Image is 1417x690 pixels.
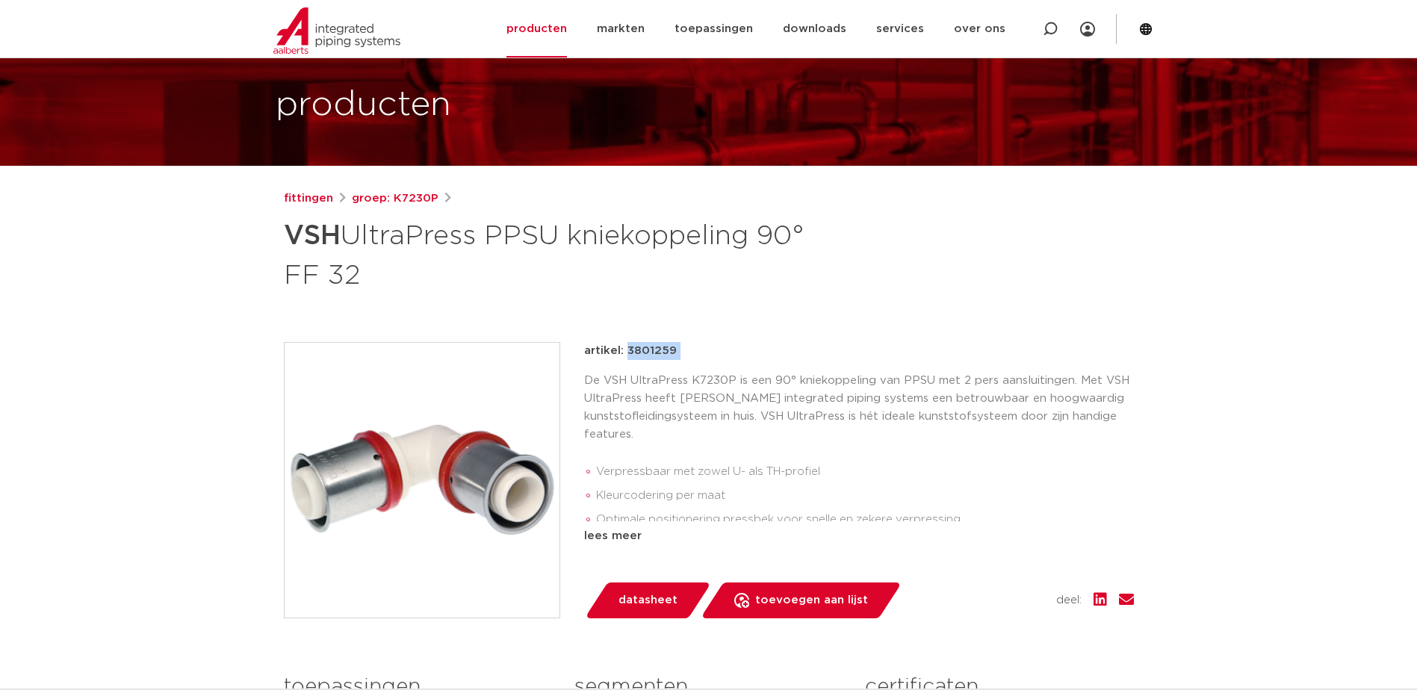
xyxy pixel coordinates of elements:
[284,223,341,249] strong: VSH
[755,588,868,612] span: toevoegen aan lijst
[352,190,438,208] a: groep: K7230P
[596,484,1134,508] li: Kleurcodering per maat
[284,190,333,208] a: fittingen
[584,582,711,618] a: datasheet
[284,214,845,294] h1: UltraPress PPSU kniekoppeling 90° FF 32
[618,588,678,612] span: datasheet
[596,460,1134,484] li: Verpressbaar met zowel U- als TH-profiel
[596,508,1134,532] li: Optimale positionering pressbek voor snelle en zekere verpressing
[584,527,1134,545] div: lees meer
[276,81,451,129] h1: producten
[1080,13,1095,46] div: my IPS
[285,343,559,618] img: Product Image for VSH UltraPress PPSU kniekoppeling 90° FF 32
[584,342,677,360] p: artikel: 3801259
[584,372,1134,444] p: De VSH UltraPress K7230P is een 90° kniekoppeling van PPSU met 2 pers aansluitingen. Met VSH Ultr...
[1056,591,1082,609] span: deel:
